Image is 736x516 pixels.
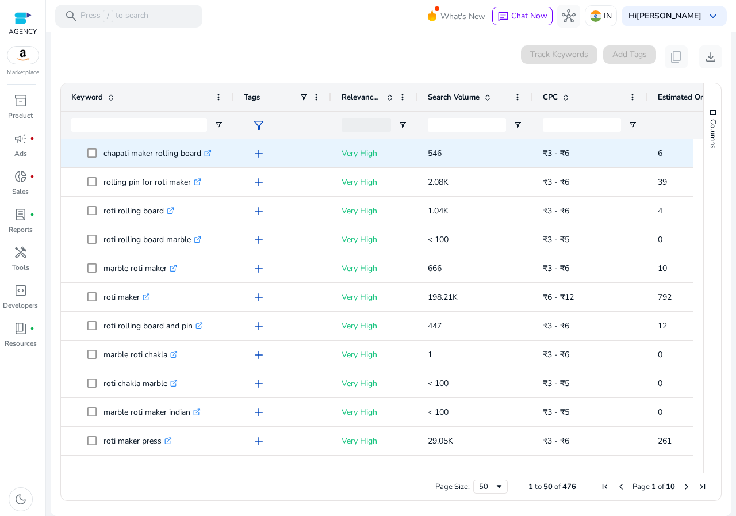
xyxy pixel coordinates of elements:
span: What's New [440,6,485,26]
p: Sales [12,186,29,197]
span: of [658,481,664,492]
div: 50 [479,481,494,492]
span: 29.05K [428,435,453,446]
span: of [554,481,561,492]
span: Keyword [71,92,103,102]
span: handyman [14,246,28,259]
p: roti maker [103,285,150,309]
span: < 100 [428,234,448,245]
p: chapati maker rolling board [103,142,212,165]
span: 666 [428,263,442,274]
span: ₹3 - ₹6 [543,148,569,159]
span: 1 [651,481,656,492]
span: 198.21K [428,292,458,303]
p: Product [8,110,33,121]
span: fiber_manual_record [30,212,34,217]
span: fiber_manual_record [30,136,34,141]
span: 792 [658,292,672,303]
span: 1 [428,349,432,360]
span: ₹6 - ₹12 [543,292,574,303]
img: in.svg [590,10,601,22]
div: Next Page [682,482,691,491]
button: download [699,45,722,68]
span: add [252,377,266,391]
span: 476 [562,481,576,492]
span: 261 [658,435,672,446]
span: ₹3 - ₹6 [543,263,569,274]
span: 1 [528,481,533,492]
p: Very High [342,372,407,395]
div: Page Size: [435,481,470,492]
p: Developers [3,300,38,311]
span: Page [632,481,650,492]
span: to [535,481,542,492]
span: ₹3 - ₹6 [543,349,569,360]
span: add [252,291,266,304]
p: roti chakla marble [103,372,178,395]
span: download [704,50,718,64]
span: filter_alt [252,119,266,132]
span: add [252,434,266,448]
span: ₹3 - ₹6 [543,435,569,446]
p: roti rolling board [103,199,174,223]
span: ₹3 - ₹5 [543,407,569,418]
input: Search Volume Filter Input [428,118,506,132]
span: add [252,233,266,247]
p: Very High [342,458,407,481]
p: roti rolling board marble [103,228,201,251]
img: amazon.svg [7,47,39,64]
p: Press to search [80,10,148,22]
span: lab_profile [14,208,28,221]
span: add [252,348,266,362]
div: Page Size [473,480,508,494]
p: Very High [342,285,407,309]
p: AGENCY [9,26,37,37]
span: add [252,406,266,419]
span: Estimated Orders/Month [658,92,727,102]
span: < 100 [428,407,448,418]
input: CPC Filter Input [543,118,621,132]
p: Very High [342,228,407,251]
span: book_4 [14,322,28,335]
div: First Page [600,482,609,491]
p: marble roti chakla [103,343,178,366]
span: Tags [244,92,260,102]
p: Very High [342,400,407,424]
span: 10 [666,481,675,492]
span: 10 [658,263,667,274]
p: Marketplace [7,68,39,77]
span: ₹3 - ₹5 [543,234,569,245]
p: marble roti maker [103,257,177,280]
button: Open Filter Menu [628,120,637,129]
span: / [103,10,113,22]
span: 1.04K [428,205,448,216]
span: Columns [708,119,718,148]
span: add [252,319,266,333]
span: 0 [658,349,662,360]
p: roti maker combo [103,458,177,481]
span: 2.08K [428,177,448,188]
span: keyboard_arrow_down [706,9,720,23]
span: campaign [14,132,28,146]
span: ₹3 - ₹6 [543,320,569,331]
p: roti rolling board and pin [103,314,203,338]
span: ₹3 - ₹6 [543,205,569,216]
p: Resources [5,338,37,349]
span: CPC [543,92,558,102]
div: Last Page [698,482,707,491]
span: 4 [658,205,662,216]
p: Very High [342,429,407,453]
span: 39 [658,177,667,188]
span: add [252,175,266,189]
span: add [252,147,266,160]
p: Very High [342,314,407,338]
p: Very High [342,343,407,366]
p: rolling pin for roti maker [103,170,201,194]
span: add [252,262,266,276]
span: 50 [543,481,553,492]
span: search [64,9,78,23]
span: Search Volume [428,92,480,102]
span: 0 [658,378,662,389]
input: Keyword Filter Input [71,118,207,132]
button: Open Filter Menu [513,120,522,129]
